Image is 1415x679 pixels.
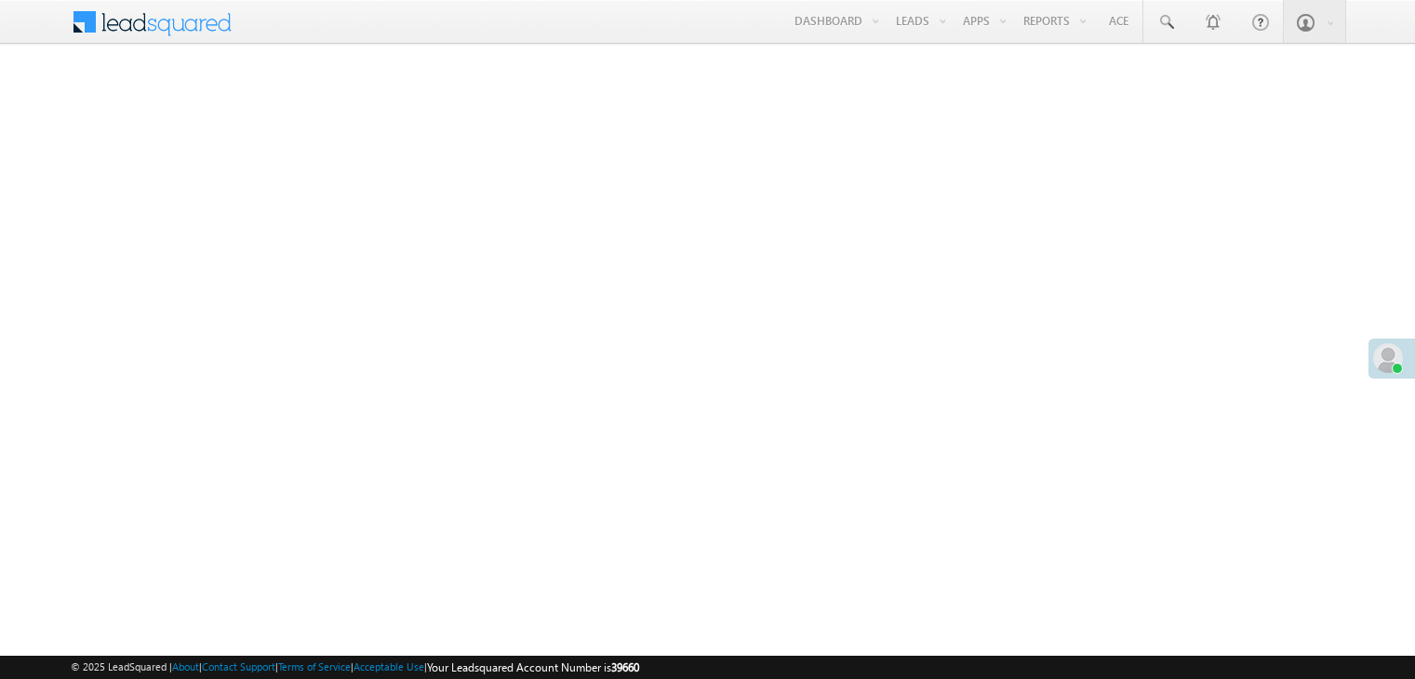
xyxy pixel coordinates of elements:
a: About [172,660,199,672]
span: 39660 [611,660,639,674]
a: Acceptable Use [354,660,424,672]
a: Terms of Service [278,660,351,672]
span: Your Leadsquared Account Number is [427,660,639,674]
a: Contact Support [202,660,275,672]
span: © 2025 LeadSquared | | | | | [71,659,639,676]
